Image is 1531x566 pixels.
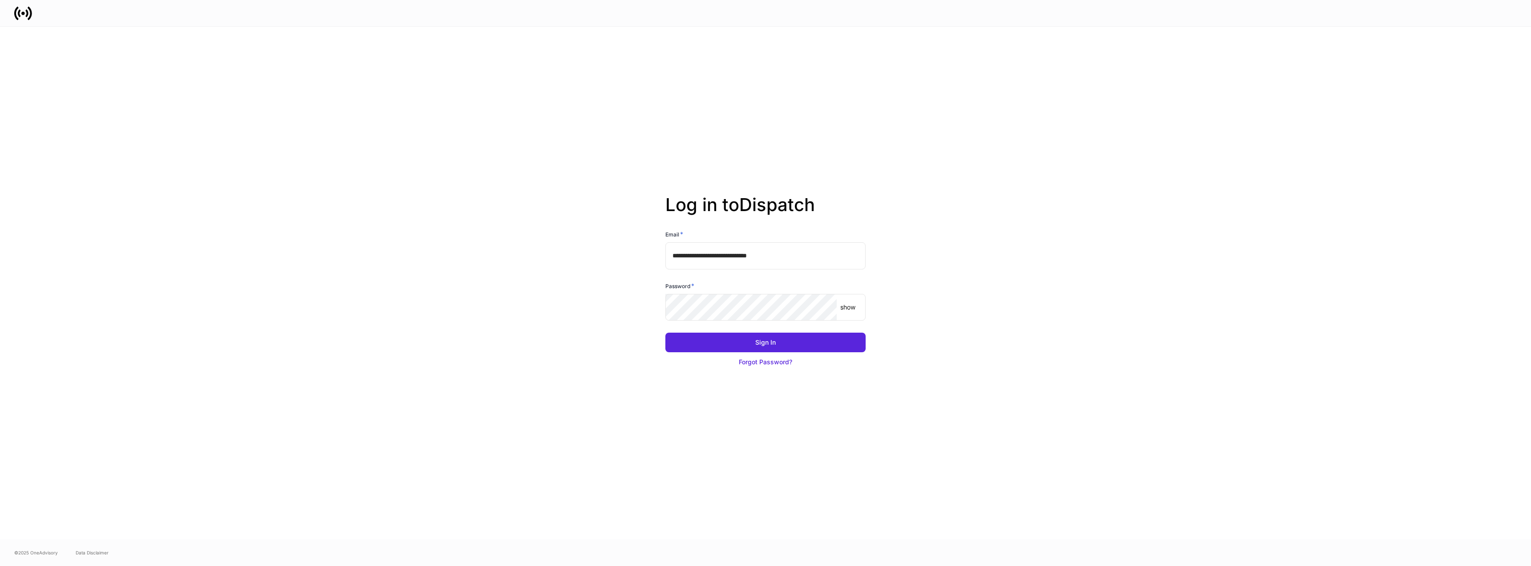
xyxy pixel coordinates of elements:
[665,194,866,230] h2: Log in to Dispatch
[76,549,109,556] a: Data Disclaimer
[665,333,866,352] button: Sign In
[665,230,683,239] h6: Email
[840,303,855,312] p: show
[665,281,694,290] h6: Password
[739,358,792,366] div: Forgot Password?
[755,338,776,347] div: Sign In
[665,352,866,372] button: Forgot Password?
[14,549,58,556] span: © 2025 OneAdvisory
